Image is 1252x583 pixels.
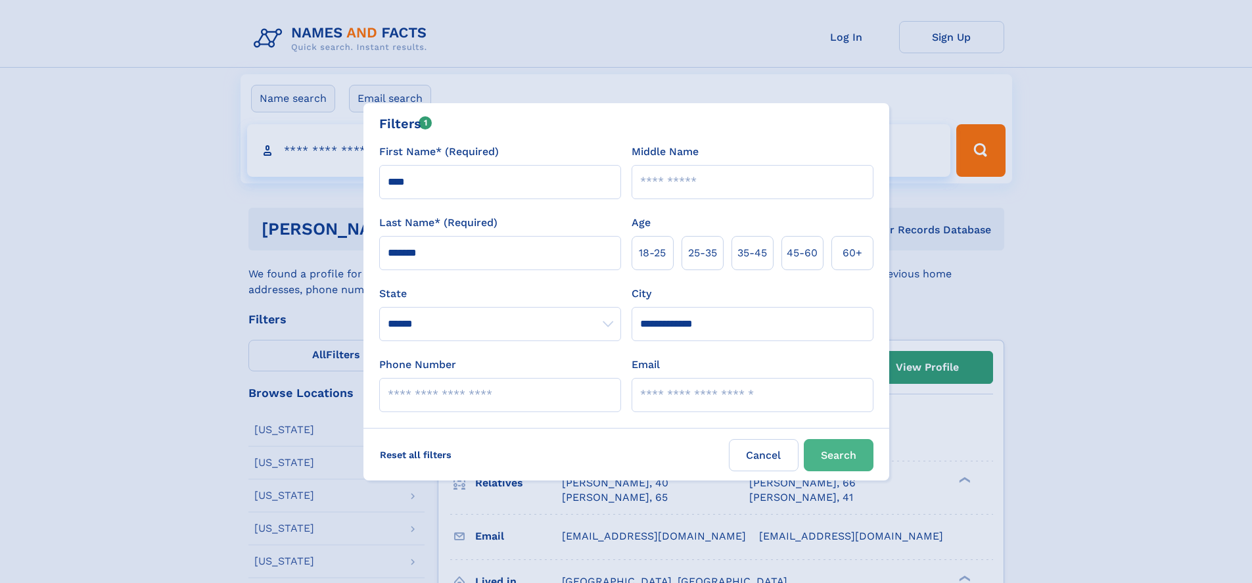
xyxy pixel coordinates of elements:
label: City [632,286,651,302]
div: Filters [379,114,432,133]
label: Cancel [729,439,799,471]
label: Age [632,215,651,231]
label: State [379,286,621,302]
label: Email [632,357,660,373]
label: Middle Name [632,144,699,160]
label: Phone Number [379,357,456,373]
span: 35‑45 [737,245,767,261]
span: 45‑60 [787,245,818,261]
label: First Name* (Required) [379,144,499,160]
label: Reset all filters [371,439,460,471]
button: Search [804,439,873,471]
span: 25‑35 [688,245,717,261]
label: Last Name* (Required) [379,215,498,231]
span: 60+ [843,245,862,261]
span: 18‑25 [639,245,666,261]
